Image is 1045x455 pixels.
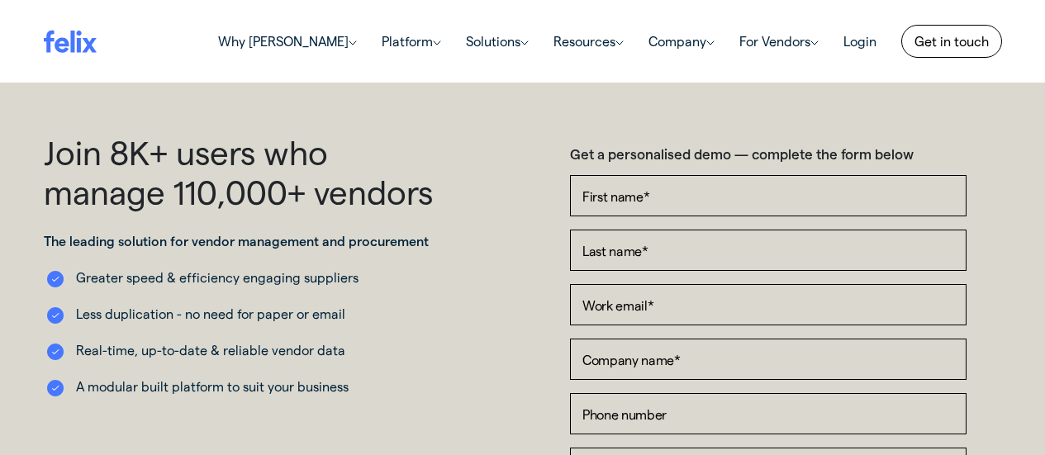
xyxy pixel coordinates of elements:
[44,377,440,396] li: A modular built platform to suit your business
[831,25,889,58] a: Login
[727,25,831,58] a: For Vendors
[44,233,429,249] strong: The leading solution for vendor management and procurement
[206,25,369,58] a: Why [PERSON_NAME]
[901,25,1002,58] a: Get in touch
[454,25,541,58] a: Solutions
[541,25,636,58] a: Resources
[44,340,440,360] li: Real-time, up-to-date & reliable vendor data
[44,132,440,211] h1: Join 8K+ users who manage 110,000+ vendors
[44,268,440,287] li: Greater speed & efficiency engaging suppliers
[636,25,727,58] a: Company
[570,145,914,162] strong: Get a personalised demo — complete the form below
[44,30,97,52] img: felix logo
[369,25,454,58] a: Platform
[44,304,440,324] li: Less duplication - no need for paper or email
